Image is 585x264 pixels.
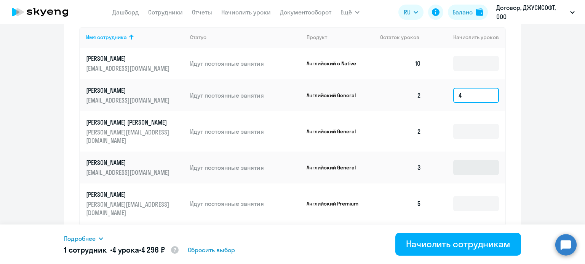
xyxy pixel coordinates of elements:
[190,34,206,41] div: Статус
[340,5,360,20] button: Ещё
[86,64,171,73] p: [EMAIL_ADDRESS][DOMAIN_NAME]
[86,158,184,177] a: [PERSON_NAME][EMAIL_ADDRESS][DOMAIN_NAME]
[86,168,171,177] p: [EMAIL_ADDRESS][DOMAIN_NAME]
[374,152,427,183] td: 3
[374,224,427,256] td: 7
[86,34,184,41] div: Имя сотрудника
[141,245,165,255] span: 4 296 ₽
[307,164,364,171] p: Английский General
[395,233,521,256] button: Начислить сотрудникам
[86,86,184,104] a: [PERSON_NAME][EMAIL_ADDRESS][DOMAIN_NAME]
[64,245,179,256] h5: 1 сотрудник • •
[307,200,364,207] p: Английский Premium
[112,245,139,255] span: 4 урока
[86,190,184,217] a: [PERSON_NAME][PERSON_NAME][EMAIL_ADDRESS][DOMAIN_NAME]
[86,200,171,217] p: [PERSON_NAME][EMAIL_ADDRESS][DOMAIN_NAME]
[398,5,424,20] button: RU
[221,8,271,16] a: Начислить уроки
[380,34,427,41] div: Остаток уроков
[406,238,510,250] div: Начислить сотрудникам
[112,8,139,16] a: Дашборд
[86,158,171,167] p: [PERSON_NAME]
[492,3,579,21] button: Договор, ДЖУСИСОФТ, ООО
[86,96,171,104] p: [EMAIL_ADDRESS][DOMAIN_NAME]
[340,8,352,17] span: Ещё
[190,34,300,41] div: Статус
[192,8,212,16] a: Отчеты
[64,234,96,243] span: Подробнее
[280,8,331,16] a: Документооборот
[86,34,127,41] div: Имя сотрудника
[86,54,171,63] p: [PERSON_NAME]
[190,163,300,172] p: Идут постоянные занятия
[476,8,483,16] img: balance
[190,127,300,136] p: Идут постоянные занятия
[496,3,567,21] p: Договор, ДЖУСИСОФТ, ООО
[374,79,427,111] td: 2
[374,183,427,224] td: 5
[307,128,364,135] p: Английский General
[86,118,171,126] p: [PERSON_NAME] [PERSON_NAME]
[148,8,183,16] a: Сотрудники
[374,111,427,152] td: 2
[307,34,374,41] div: Продукт
[188,245,235,255] span: Сбросить выбор
[86,118,184,145] a: [PERSON_NAME] [PERSON_NAME][PERSON_NAME][EMAIL_ADDRESS][DOMAIN_NAME]
[86,190,171,199] p: [PERSON_NAME]
[86,86,171,95] p: [PERSON_NAME]
[190,91,300,100] p: Идут постоянные занятия
[380,34,419,41] span: Остаток уроков
[307,92,364,99] p: Английский General
[452,8,473,17] div: Баланс
[404,8,411,17] span: RU
[307,60,364,67] p: Английский с Native
[374,47,427,79] td: 10
[307,34,327,41] div: Продукт
[427,27,505,47] th: Начислить уроков
[86,128,171,145] p: [PERSON_NAME][EMAIL_ADDRESS][DOMAIN_NAME]
[448,5,488,20] button: Балансbalance
[190,59,300,68] p: Идут постоянные занятия
[86,54,184,73] a: [PERSON_NAME][EMAIL_ADDRESS][DOMAIN_NAME]
[190,199,300,208] p: Идут постоянные занятия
